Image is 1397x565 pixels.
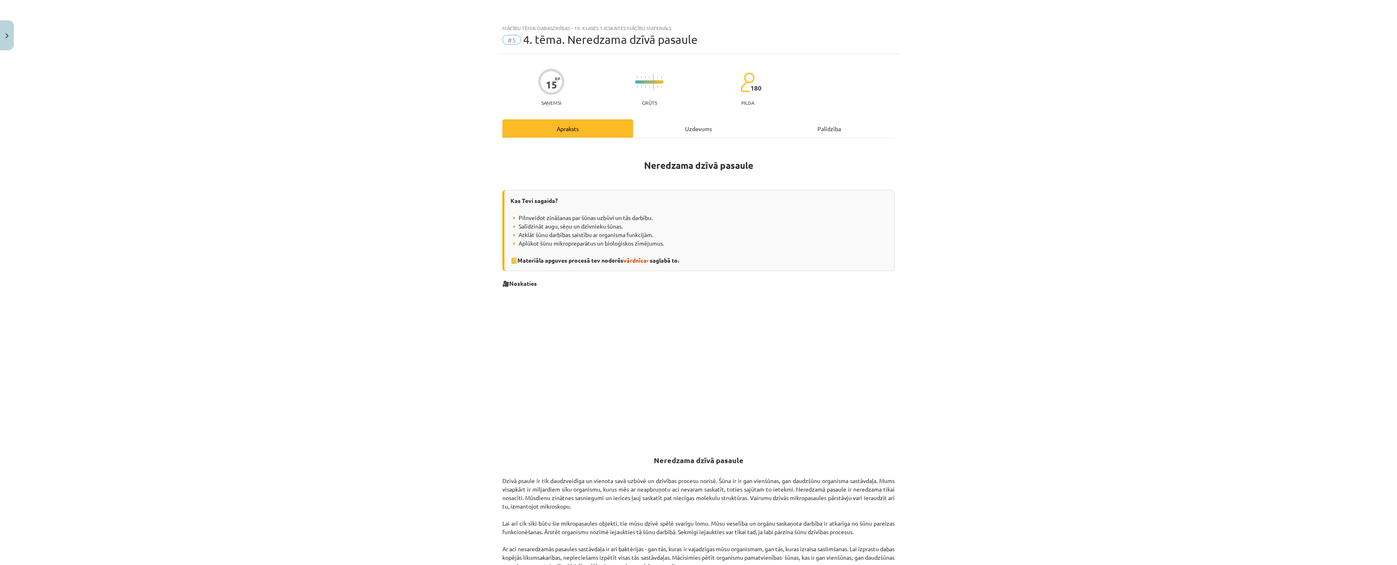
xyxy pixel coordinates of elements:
[740,72,755,93] img: students-c634bb4e5e11cddfef0936a35e636f08e4e9abd3cc4e673bd6f9a4125e45ecb1.svg
[642,100,657,106] p: Grūts
[645,86,646,88] img: icon-short-line-57e1e144782c952c97e751825c79c345078a6d821885a25fce030b3d8c18986b.svg
[657,76,658,78] img: icon-short-line-57e1e144782c952c97e751825c79c345078a6d821885a25fce030b3d8c18986b.svg
[510,197,558,204] strong: Kas Tevi sagaida?
[649,76,650,78] img: icon-short-line-57e1e144782c952c97e751825c79c345078a6d821885a25fce030b3d8c18986b.svg
[523,33,698,46] span: 4. tēma. Neredzama dzīvā pasaule
[645,76,646,78] img: icon-short-line-57e1e144782c952c97e751825c79c345078a6d821885a25fce030b3d8c18986b.svg
[555,76,560,81] span: XP
[623,257,647,264] a: vārdnīca
[502,35,521,45] span: #5
[657,86,658,88] img: icon-short-line-57e1e144782c952c97e751825c79c345078a6d821885a25fce030b3d8c18986b.svg
[644,160,753,171] strong: Neredzama dzīvā pasaule
[661,76,662,78] img: icon-short-line-57e1e144782c952c97e751825c79c345078a6d821885a25fce030b3d8c18986b.svg
[633,119,764,138] div: Uzdevums
[661,86,662,88] img: icon-short-line-57e1e144782c952c97e751825c79c345078a6d821885a25fce030b3d8c18986b.svg
[502,119,633,138] div: Apraksts
[750,84,761,92] span: 180
[741,100,754,106] p: pilda
[509,280,537,287] b: Noskaties
[641,76,642,78] img: icon-short-line-57e1e144782c952c97e751825c79c345078a6d821885a25fce030b3d8c18986b.svg
[502,279,895,288] p: 🎥
[654,455,744,465] strong: Neredzama dzīvā pasaule
[502,25,895,31] div: Mācību tēma: Dabaszinības - 10. klases 1.ieskaites mācību materiāls
[502,190,895,271] div: 🔸 Pilnveidot zināšanas par šūnas uzbūvi un tās darbību. 🔸 Salīdzināt augu, sēņu un dzīvnieku šūna...
[538,100,564,106] p: Saņemsi
[546,79,557,91] div: 15
[5,33,9,39] img: icon-close-lesson-0947bae3869378f0d4975bcd49f059093ad1ed9edebbc8119c70593378902aed.svg
[649,86,650,88] img: icon-short-line-57e1e144782c952c97e751825c79c345078a6d821885a25fce030b3d8c18986b.svg
[641,86,642,88] img: icon-short-line-57e1e144782c952c97e751825c79c345078a6d821885a25fce030b3d8c18986b.svg
[653,74,654,90] img: icon-long-line-d9ea69661e0d244f92f715978eff75569469978d946b2353a9bb055b3ed8787d.svg
[517,257,679,264] strong: Materiāla apguves procesā tev noderēs - saglabā to.
[764,119,895,138] div: Palīdzība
